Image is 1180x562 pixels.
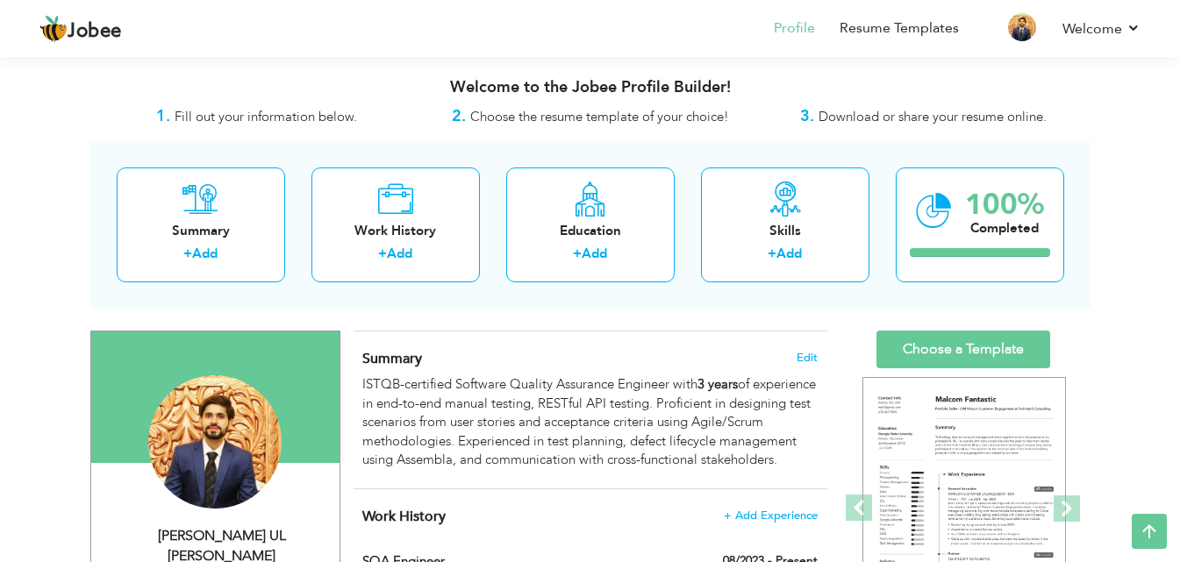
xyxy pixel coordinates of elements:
[39,15,122,43] a: Jobee
[965,190,1044,219] div: 100%
[362,350,817,367] h4: Adding a summary is a quick and easy way to highlight your experience and interests.
[965,219,1044,238] div: Completed
[90,79,1091,96] h3: Welcome to the Jobee Profile Builder!
[724,509,818,522] span: + Add Experience
[1008,13,1036,41] img: Profile Img
[131,222,271,240] div: Summary
[776,245,802,262] a: Add
[183,245,192,263] label: +
[175,108,357,125] span: Fill out your information below.
[774,18,815,39] a: Profile
[800,105,814,127] strong: 3.
[470,108,729,125] span: Choose the resume template of your choice!
[387,245,412,262] a: Add
[840,18,959,39] a: Resume Templates
[715,222,855,240] div: Skills
[192,245,218,262] a: Add
[452,105,466,127] strong: 2.
[156,105,170,127] strong: 1.
[39,15,68,43] img: jobee.io
[582,245,607,262] a: Add
[520,222,661,240] div: Education
[148,375,282,509] img: WAJIH UL HASSAN
[1062,18,1141,39] a: Welcome
[768,245,776,263] label: +
[325,222,466,240] div: Work History
[378,245,387,263] label: +
[362,508,817,525] h4: This helps to show the companies you have worked for.
[362,349,422,368] span: Summary
[573,245,582,263] label: +
[362,507,446,526] span: Work History
[797,352,818,364] span: Edit
[362,375,817,469] div: ISTQB-certified Software Quality Assurance Engineer with of experience in end-to-end manual testi...
[697,375,738,393] strong: 3 years
[68,22,122,41] span: Jobee
[876,331,1050,368] a: Choose a Template
[819,108,1047,125] span: Download or share your resume online.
